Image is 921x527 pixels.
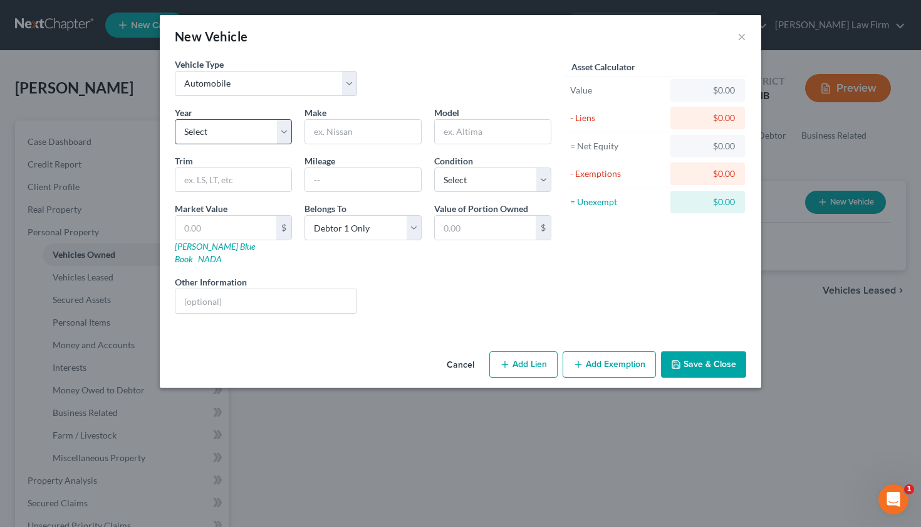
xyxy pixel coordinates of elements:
[175,154,193,168] label: Trim
[904,484,914,494] span: 1
[680,196,735,208] div: $0.00
[304,154,335,168] label: Mileage
[571,60,635,73] label: Asset Calculator
[304,203,346,214] span: Belongs To
[175,202,227,215] label: Market Value
[680,168,735,180] div: $0.00
[434,106,459,119] label: Model
[434,202,528,215] label: Value of Portion Owned
[737,29,746,44] button: ×
[305,168,421,192] input: --
[175,106,192,119] label: Year
[536,216,551,240] div: $
[434,154,473,168] label: Condition
[304,107,326,118] span: Make
[570,168,665,180] div: - Exemptions
[437,353,484,378] button: Cancel
[680,84,735,97] div: $0.00
[198,253,222,264] a: NADA
[680,140,735,152] div: $0.00
[661,351,746,378] button: Save & Close
[570,84,665,97] div: Value
[563,351,656,378] button: Add Exemption
[305,120,421,144] input: ex. Nissan
[175,241,255,264] a: [PERSON_NAME] Blue Book
[570,196,665,208] div: = Unexempt
[175,275,247,289] label: Other Information
[878,484,908,514] iframe: Intercom live chat
[175,216,276,240] input: 0.00
[175,168,291,192] input: ex. LS, LT, etc
[175,58,224,71] label: Vehicle Type
[570,112,665,124] div: - Liens
[276,216,291,240] div: $
[680,112,735,124] div: $0.00
[435,120,551,144] input: ex. Altima
[175,289,356,313] input: (optional)
[570,140,665,152] div: = Net Equity
[175,28,247,45] div: New Vehicle
[435,216,536,240] input: 0.00
[489,351,558,378] button: Add Lien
